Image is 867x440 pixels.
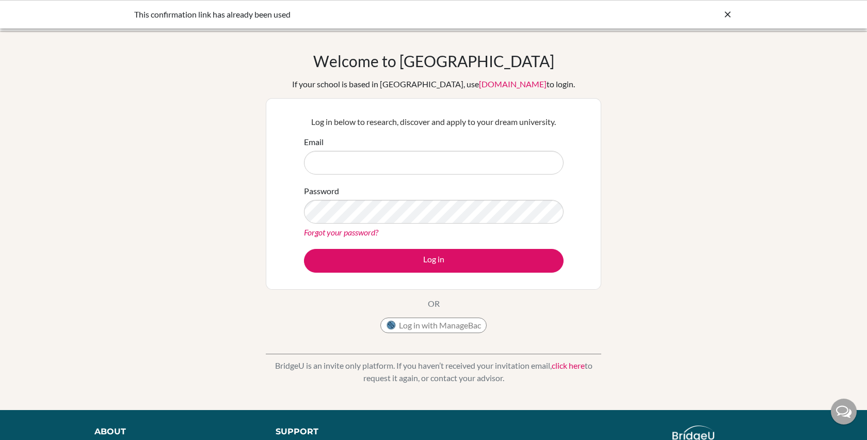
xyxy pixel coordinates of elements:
[380,318,487,333] button: Log in with ManageBac
[552,360,585,370] a: click here
[134,8,578,21] div: This confirmation link has already been used
[94,426,252,438] div: About
[304,185,339,197] label: Password
[304,136,324,148] label: Email
[304,249,564,273] button: Log in
[292,78,575,90] div: If your school is based in [GEOGRAPHIC_DATA], use to login.
[313,52,554,70] h1: Welcome to [GEOGRAPHIC_DATA]
[304,227,378,237] a: Forgot your password?
[304,116,564,128] p: Log in below to research, discover and apply to your dream university.
[428,297,440,310] p: OR
[276,426,422,438] div: Support
[479,79,547,89] a: [DOMAIN_NAME]
[266,359,601,384] p: BridgeU is an invite only platform. If you haven’t received your invitation email, to request it ...
[24,7,45,17] span: Help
